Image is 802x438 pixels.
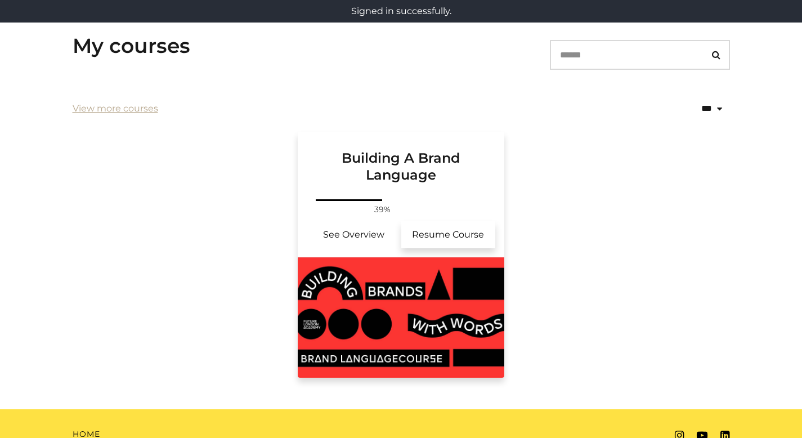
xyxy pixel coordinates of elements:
[73,34,190,58] h3: My courses
[73,102,158,115] a: View more courses
[311,132,491,184] h3: Building A Brand Language
[401,221,496,248] a: Building A Brand Language: Resume Course
[652,94,730,123] select: status
[369,204,396,216] span: 39%
[298,132,505,197] a: Building A Brand Language
[5,5,797,18] p: Signed in successfully.
[307,221,401,248] a: Building A Brand Language: See Overview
